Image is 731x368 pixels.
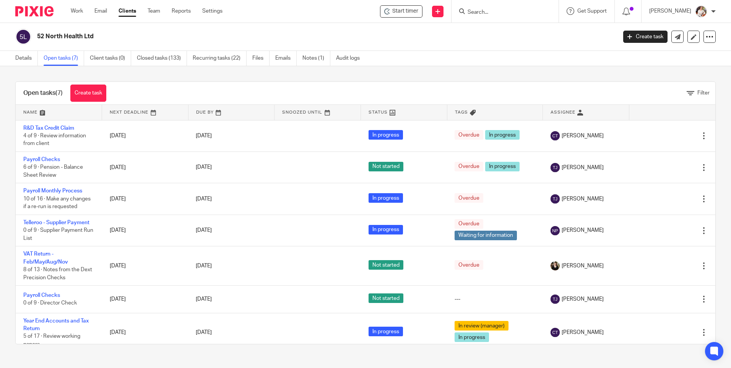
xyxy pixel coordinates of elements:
a: Closed tasks (133) [137,51,187,66]
span: [PERSON_NAME] [562,164,604,171]
a: VAT Return - Feb/May/Aug/Nov [23,251,68,264]
span: Start timer [392,7,418,15]
img: Kayleigh%20Henson.jpeg [695,5,707,18]
span: 6 of 9 · Pension - Balance Sheet Review [23,165,83,178]
span: Overdue [455,162,483,171]
div: 52 North Health Ltd [380,5,422,18]
a: Recurring tasks (22) [193,51,247,66]
p: [PERSON_NAME] [649,7,691,15]
span: 10 of 16 · Make any changes if a re-run is requested [23,196,91,210]
span: 8 of 13 · Notes from the Dext Precision Checks [23,267,92,280]
a: R&D Tax Credit Claim [23,125,74,131]
span: Waiting for information [455,231,517,240]
img: Helen%20Campbell.jpeg [551,261,560,270]
td: [DATE] [102,286,188,313]
td: [DATE] [102,120,188,151]
span: [PERSON_NAME] [562,132,604,140]
a: Work [71,7,83,15]
span: Status [369,110,388,114]
img: svg%3E [551,226,560,235]
span: Tags [455,110,468,114]
span: [PERSON_NAME] [562,329,604,336]
td: [DATE] [102,246,188,286]
a: Create task [623,31,668,43]
span: 0 of 9 · Supplier Payment Run List [23,228,93,241]
img: svg%3E [551,295,560,304]
span: Get Support [577,8,607,14]
img: Pixie [15,6,54,16]
img: svg%3E [551,131,560,140]
span: 0 of 9 · Director Check [23,301,77,306]
img: svg%3E [551,328,560,337]
span: 5 of 17 · Review working papers [23,334,80,347]
span: In progress [369,327,403,336]
a: Emails [275,51,297,66]
span: Snoozed Until [282,110,322,114]
a: Audit logs [336,51,365,66]
a: Notes (1) [302,51,330,66]
a: Reports [172,7,191,15]
a: Payroll Checks [23,293,60,298]
span: Overdue [455,193,483,203]
a: Payroll Monthly Process [23,188,82,194]
span: [DATE] [196,330,212,335]
span: Not started [369,260,403,270]
img: svg%3E [551,194,560,204]
span: In progress [369,225,403,234]
span: [DATE] [196,196,212,202]
span: Overdue [455,260,483,270]
a: Clients [119,7,136,15]
span: (7) [55,90,63,96]
a: Details [15,51,38,66]
a: Open tasks (7) [44,51,84,66]
a: Settings [202,7,223,15]
a: Team [148,7,160,15]
td: [DATE] [102,215,188,246]
span: In progress [369,193,403,203]
a: Year End Accounts and Tax Return [23,318,89,331]
span: [PERSON_NAME] [562,295,604,303]
span: Overdue [455,130,483,140]
img: svg%3E [551,163,560,172]
h1: Open tasks [23,89,63,97]
a: Email [94,7,107,15]
span: Not started [369,293,403,303]
div: --- [455,295,535,303]
span: 4 of 9 · Review information from client [23,133,86,147]
td: [DATE] [102,151,188,183]
a: Create task [70,85,106,102]
span: [DATE] [196,133,212,138]
span: In progress [485,162,520,171]
span: Overdue [455,219,483,229]
a: Client tasks (0) [90,51,131,66]
a: Telleroo - Supplier Payment [23,220,89,225]
span: [PERSON_NAME] [562,262,604,270]
span: In progress [485,130,520,140]
span: [DATE] [196,165,212,170]
td: [DATE] [102,313,188,352]
input: Search [467,9,536,16]
h2: 52 North Health Ltd [37,33,497,41]
span: [PERSON_NAME] [562,195,604,203]
span: [DATE] [196,263,212,269]
span: [DATE] [196,296,212,302]
span: In progress [369,130,403,140]
span: In review (manager) [455,321,508,331]
span: [PERSON_NAME] [562,226,604,234]
span: Not started [369,162,403,171]
a: Files [252,51,270,66]
td: [DATE] [102,183,188,215]
span: Filter [697,90,710,96]
a: Payroll Checks [23,157,60,162]
span: [DATE] [196,228,212,233]
span: In progress [455,332,489,342]
img: svg%3E [15,29,31,45]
